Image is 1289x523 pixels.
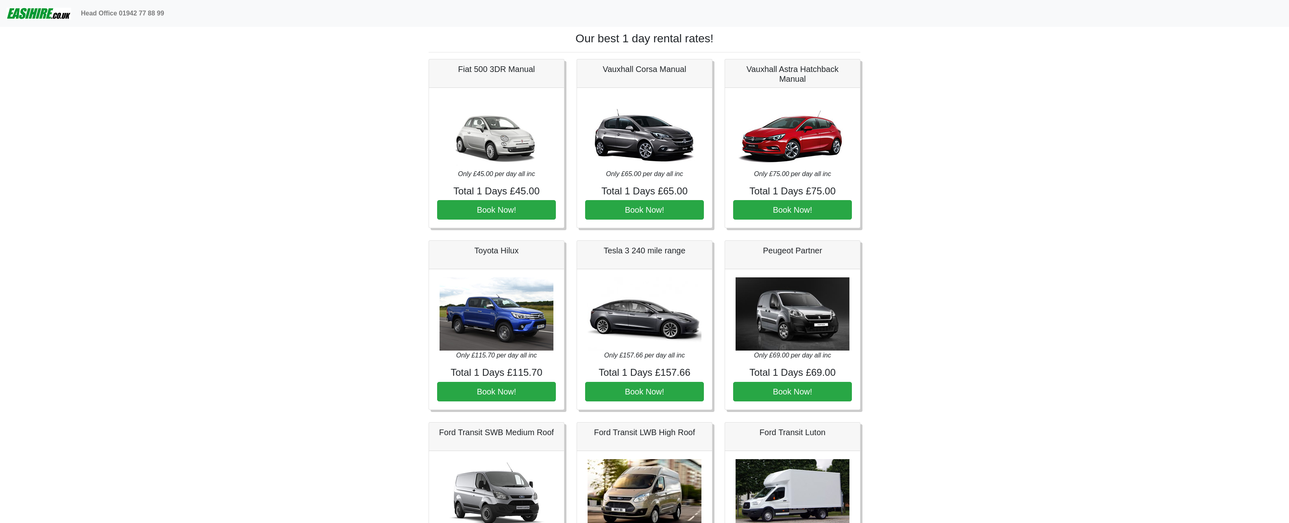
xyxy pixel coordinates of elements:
[429,32,860,46] h1: Our best 1 day rental rates!
[458,170,535,177] i: Only £45.00 per day all inc
[588,96,701,169] img: Vauxhall Corsa Manual
[437,246,556,255] h5: Toyota Hilux
[437,64,556,74] h5: Fiat 500 3DR Manual
[437,200,556,220] button: Book Now!
[733,382,852,401] button: Book Now!
[733,185,852,197] h4: Total 1 Days £75.00
[585,246,704,255] h5: Tesla 3 240 mile range
[754,170,831,177] i: Only £75.00 per day all inc
[78,5,168,22] a: Head Office 01942 77 88 99
[733,367,852,379] h4: Total 1 Days £69.00
[440,277,553,351] img: Toyota Hilux
[585,185,704,197] h4: Total 1 Days £65.00
[736,96,849,169] img: Vauxhall Astra Hatchback Manual
[440,96,553,169] img: Fiat 500 3DR Manual
[733,200,852,220] button: Book Now!
[585,64,704,74] h5: Vauxhall Corsa Manual
[754,352,831,359] i: Only £69.00 per day all inc
[733,64,852,84] h5: Vauxhall Astra Hatchback Manual
[585,200,704,220] button: Book Now!
[456,352,537,359] i: Only £115.70 per day all inc
[604,352,685,359] i: Only £157.66 per day all inc
[588,277,701,351] img: Tesla 3 240 mile range
[437,427,556,437] h5: Ford Transit SWB Medium Roof
[736,277,849,351] img: Peugeot Partner
[81,10,164,17] b: Head Office 01942 77 88 99
[606,170,683,177] i: Only £65.00 per day all inc
[437,382,556,401] button: Book Now!
[7,5,71,22] img: easihire_logo_small.png
[585,367,704,379] h4: Total 1 Days £157.66
[437,185,556,197] h4: Total 1 Days £45.00
[585,382,704,401] button: Book Now!
[733,246,852,255] h5: Peugeot Partner
[733,427,852,437] h5: Ford Transit Luton
[585,427,704,437] h5: Ford Transit LWB High Roof
[437,367,556,379] h4: Total 1 Days £115.70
